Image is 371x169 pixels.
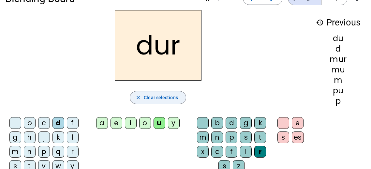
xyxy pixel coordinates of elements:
[277,131,289,143] div: s
[67,117,79,129] div: f
[52,146,64,158] div: q
[168,117,180,129] div: y
[24,117,36,129] div: b
[135,95,141,100] mat-icon: close
[316,66,361,74] div: mu
[139,117,151,129] div: o
[292,131,304,143] div: es
[240,131,252,143] div: s
[240,146,252,158] div: l
[24,131,36,143] div: h
[38,117,50,129] div: c
[226,146,237,158] div: f
[226,131,237,143] div: p
[96,117,108,129] div: a
[316,87,361,95] div: pu
[316,19,324,26] mat-icon: history
[316,76,361,84] div: m
[226,117,237,129] div: d
[115,10,201,81] h2: dur
[197,131,209,143] div: m
[197,146,209,158] div: x
[111,117,122,129] div: e
[67,131,79,143] div: l
[254,131,266,143] div: t
[24,146,36,158] div: n
[9,146,21,158] div: m
[38,131,50,143] div: j
[9,131,21,143] div: g
[211,117,223,129] div: b
[316,97,361,105] div: p
[240,117,252,129] div: g
[154,117,165,129] div: u
[316,45,361,53] div: d
[316,15,361,30] h3: Previous
[38,146,50,158] div: p
[316,55,361,63] div: mur
[144,94,178,101] span: Clear selections
[125,117,137,129] div: i
[292,117,304,129] div: e
[316,35,361,42] div: du
[211,131,223,143] div: n
[67,146,79,158] div: r
[130,91,186,104] button: Clear selections
[211,146,223,158] div: c
[52,117,64,129] div: d
[254,146,266,158] div: r
[254,117,266,129] div: k
[52,131,64,143] div: k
